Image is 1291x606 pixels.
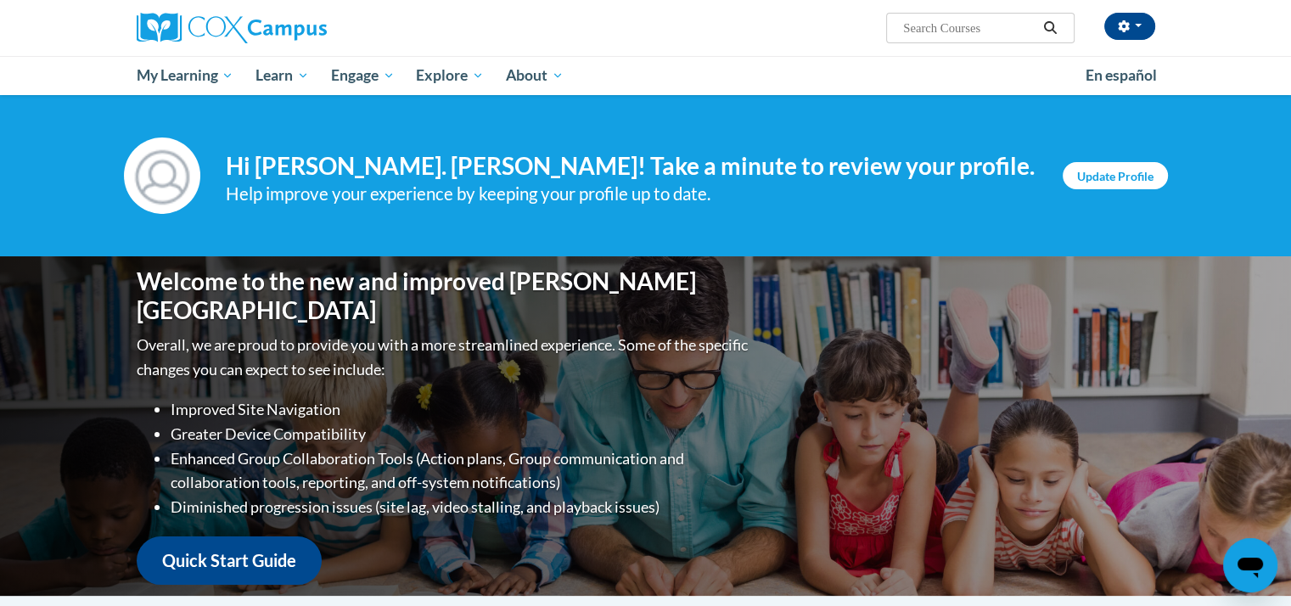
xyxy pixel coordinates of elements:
li: Improved Site Navigation [171,397,752,422]
li: Greater Device Compatibility [171,422,752,446]
span: En español [1086,66,1157,84]
a: En español [1075,58,1168,93]
a: Quick Start Guide [137,536,322,585]
h1: Welcome to the new and improved [PERSON_NAME][GEOGRAPHIC_DATA] [137,267,752,324]
p: Overall, we are proud to provide you with a more streamlined experience. Some of the specific cha... [137,333,752,382]
a: Engage [320,56,406,95]
span: My Learning [136,65,233,86]
div: Help improve your experience by keeping your profile up to date. [226,180,1037,208]
h4: Hi [PERSON_NAME]. [PERSON_NAME]! Take a minute to review your profile. [226,152,1037,181]
img: Cox Campus [137,13,327,43]
a: About [495,56,575,95]
span: Engage [331,65,395,86]
iframe: Button to launch messaging window [1223,538,1277,592]
span: Learn [255,65,309,86]
div: Main menu [111,56,1181,95]
a: Cox Campus [137,13,459,43]
button: Account Settings [1104,13,1155,40]
a: Update Profile [1063,162,1168,189]
span: Explore [416,65,484,86]
input: Search Courses [901,18,1037,38]
li: Enhanced Group Collaboration Tools (Action plans, Group communication and collaboration tools, re... [171,446,752,496]
button: Search [1037,18,1063,38]
a: My Learning [126,56,245,95]
a: Learn [244,56,320,95]
span: About [506,65,564,86]
img: Profile Image [124,137,200,214]
li: Diminished progression issues (site lag, video stalling, and playback issues) [171,495,752,519]
a: Explore [405,56,495,95]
